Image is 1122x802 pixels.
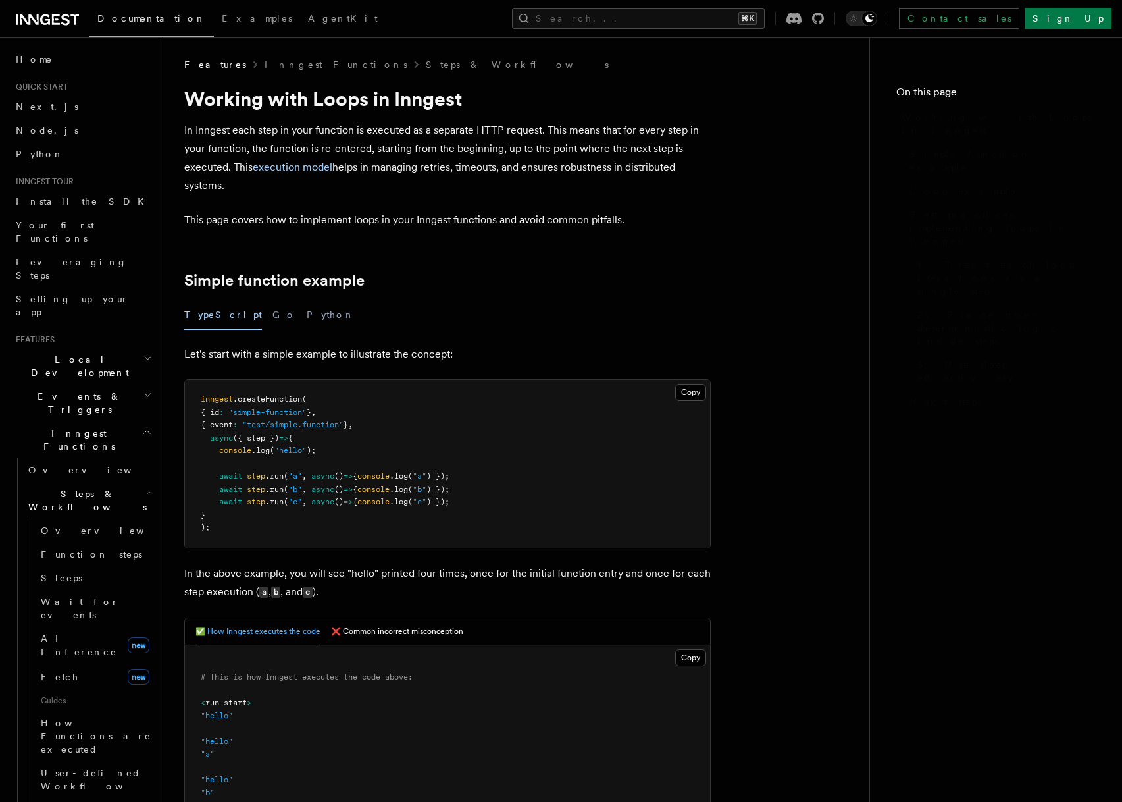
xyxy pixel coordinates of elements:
[247,471,265,481] span: step
[89,4,214,37] a: Documentation
[16,101,78,112] span: Next.js
[11,190,155,213] a: Install the SDK
[899,8,1019,29] a: Contact sales
[896,84,1096,105] h4: On this page
[247,497,265,506] span: step
[41,672,79,682] span: Fetch
[302,471,307,481] span: ,
[288,485,302,494] span: "b"
[302,485,307,494] span: ,
[344,497,353,506] span: =>
[288,471,302,481] span: "a"
[184,345,711,363] p: Let's start with a simple example to illustrate the concept:
[128,669,149,685] span: new
[36,590,155,627] a: Wait for events
[41,573,82,583] span: Sleeps
[284,497,288,506] span: (
[128,637,149,653] span: new
[334,497,344,506] span: ()
[675,649,706,666] button: Copy
[36,664,155,690] a: Fetchnew
[311,408,316,417] span: ,
[36,543,155,566] a: Function steps
[36,627,155,664] a: AI Inferencenew
[11,95,155,119] a: Next.js
[284,485,288,494] span: (
[36,519,155,543] a: Overview
[222,13,292,24] span: Examples
[41,718,151,755] span: How Functions are executed
[917,258,1096,298] span: 1. Treat each loop iterations as a single step
[219,471,242,481] span: await
[23,482,155,519] button: Steps & Workflows
[307,408,311,417] span: }
[11,353,143,379] span: Local Development
[344,420,348,429] span: }
[904,179,1096,203] a: Loop example
[201,394,233,404] span: inngest
[41,768,159,791] span: User-defined Workflows
[219,446,251,455] span: console
[357,497,390,506] span: console
[201,672,413,682] span: # This is how Inngest executes the code above:
[214,4,300,36] a: Examples
[307,446,316,455] span: );
[904,203,1096,253] a: Best practices: implementing loops in Inngest
[909,184,1017,198] span: Loop example
[265,497,284,506] span: .run
[233,420,238,429] span: :
[16,257,127,281] span: Leveraging Steps
[426,497,449,506] span: ) });
[16,149,64,159] span: Python
[28,465,164,475] span: Overview
[41,549,142,560] span: Function steps
[390,471,408,481] span: .log
[902,111,1096,137] span: Working with Loops in Inngest
[219,408,224,417] span: :
[413,497,426,506] span: "c"
[247,485,265,494] span: step
[201,698,205,707] span: <
[357,471,390,481] span: console
[270,446,274,455] span: (
[16,294,129,317] span: Setting up your app
[201,510,205,520] span: }
[184,87,711,111] h1: Working with Loops in Inngest
[334,471,344,481] span: ()
[288,497,302,506] span: "c"
[909,208,1096,248] span: Best practices: implementing loops in Inngest
[184,271,365,290] a: Simple function example
[917,308,1096,348] span: 2. Place non-deterministic logic inside steps
[344,485,353,494] span: =>
[210,433,233,442] span: async
[11,427,142,453] span: Inngest Functions
[357,485,390,494] span: console
[284,471,288,481] span: (
[912,353,1096,390] a: 3. Use sleep effectively
[41,525,176,536] span: Overview
[11,119,155,142] a: Node.js
[302,394,307,404] span: (
[512,8,765,29] button: Search...⌘K
[11,421,155,458] button: Inngest Functions
[16,220,94,244] span: Your first Functions
[219,485,242,494] span: await
[41,633,117,657] span: AI Inference
[253,161,332,173] a: execution model
[334,485,344,494] span: ()
[11,385,155,421] button: Events & Triggers
[408,471,413,481] span: (
[11,47,155,71] a: Home
[265,471,284,481] span: .run
[16,125,78,136] span: Node.js
[97,13,206,24] span: Documentation
[271,587,280,598] code: b
[390,497,408,506] span: .log
[300,4,386,36] a: AgentKit
[311,485,334,494] span: async
[184,58,246,71] span: Features
[36,566,155,590] a: Sleeps
[308,13,378,24] span: AgentKit
[201,420,233,429] span: { event
[426,485,449,494] span: ) });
